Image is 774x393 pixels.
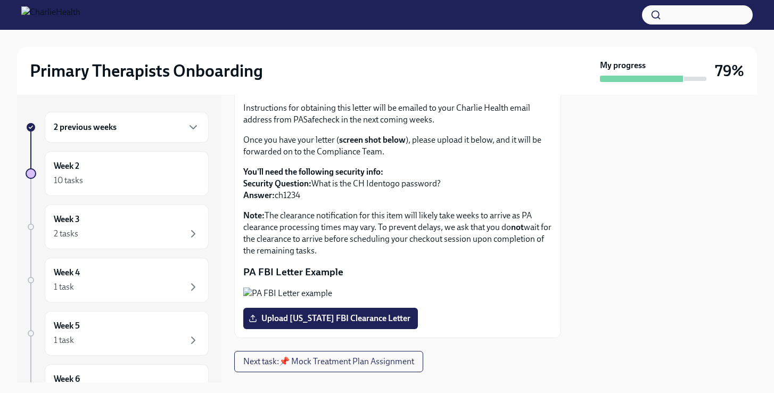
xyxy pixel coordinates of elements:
h3: 79% [715,61,744,80]
h6: Week 6 [54,373,80,385]
p: What is the CH Identogo password? ch1234 [243,166,552,201]
p: Once you have your letter ( ), please upload it below, and it will be forwarded on to the Complia... [243,134,552,158]
a: Week 210 tasks [26,151,209,196]
h6: Week 5 [54,320,80,332]
strong: screen shot below [339,135,406,145]
label: Upload [US_STATE] FBI Clearance Letter [243,308,418,329]
h2: Primary Therapists Onboarding [30,60,263,81]
div: 1 task [54,281,74,293]
span: Next task : 📌 Mock Treatment Plan Assignment [243,356,414,367]
a: Week 32 tasks [26,204,209,249]
strong: Answer: [243,190,275,200]
div: 10 tasks [54,175,83,186]
strong: My progress [600,60,646,71]
span: Upload [US_STATE] FBI Clearance Letter [251,313,410,324]
button: Next task:📌 Mock Treatment Plan Assignment [234,351,423,372]
strong: You'll need the following security info: [243,167,383,177]
h6: 2 previous weeks [54,121,117,133]
strong: Security Question: [243,178,311,189]
strong: Note: [243,210,265,220]
a: Week 51 task [26,311,209,356]
a: Week 41 task [26,258,209,302]
div: 2 tasks [54,228,78,240]
h6: Week 2 [54,160,79,172]
p: Instructions for obtaining this letter will be emailed to your Charlie Health email address from ... [243,102,552,126]
div: 1 task [54,334,74,346]
h6: Week 3 [54,214,80,225]
button: Zoom image [243,288,552,299]
div: 2 previous weeks [45,112,209,143]
strong: not [511,222,524,232]
p: PA FBI Letter Example [243,265,552,279]
h6: Week 4 [54,267,80,279]
p: The clearance notification for this item will likely take weeks to arrive as PA clearance process... [243,210,552,257]
img: CharlieHealth [21,6,80,23]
